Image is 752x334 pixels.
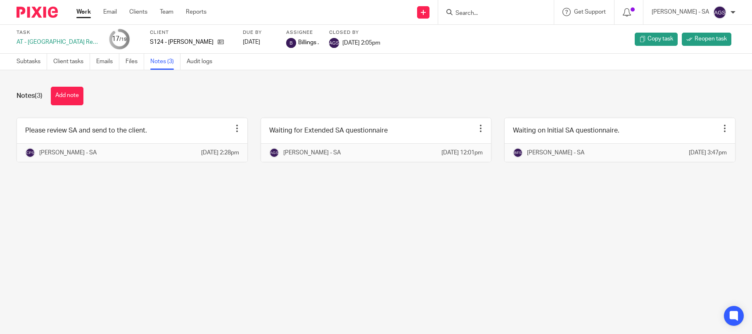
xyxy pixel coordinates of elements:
a: Client tasks [53,54,90,70]
span: Billings . [298,38,319,47]
p: [PERSON_NAME] - SA [652,8,709,16]
label: Task [17,29,99,36]
a: Reports [186,8,206,16]
label: Client [150,29,232,36]
a: Copy task [635,33,678,46]
img: svg%3E [329,38,339,48]
img: svg%3E [25,148,35,158]
img: svg%3E [513,148,523,158]
small: /19 [119,37,127,42]
a: Emails [96,54,119,70]
img: Pixie [17,7,58,18]
span: Copy task [648,35,673,43]
p: [DATE] 2:28pm [201,149,239,157]
p: [PERSON_NAME] - SA [283,149,341,157]
label: Closed by [329,29,380,36]
span: Reopen task [695,35,727,43]
a: Files [126,54,144,70]
a: Notes (3) [150,54,180,70]
p: [PERSON_NAME] - SA [527,149,584,157]
a: Team [160,8,173,16]
span: Get Support [574,9,606,15]
p: S124 - [PERSON_NAME] [150,38,214,46]
p: [DATE] 3:47pm [689,149,727,157]
span: (3) [35,92,43,99]
label: Due by [243,29,276,36]
label: Assignee [286,29,319,36]
div: AT - [GEOGRAPHIC_DATA] Return - PE [DATE] [17,38,99,46]
p: [DATE] 12:01pm [441,149,483,157]
span: [DATE] 2:05pm [342,40,380,45]
button: Add note [51,87,83,105]
a: Email [103,8,117,16]
h1: Notes [17,92,43,100]
img: svg%3E [713,6,726,19]
p: [PERSON_NAME] - SA [39,149,97,157]
div: [DATE] [243,38,276,46]
a: Reopen task [682,33,731,46]
input: Search [455,10,529,17]
img: svg%3E [269,148,279,158]
div: 17 [112,34,127,44]
img: svg%3E [286,38,296,48]
a: Audit logs [187,54,218,70]
a: Work [76,8,91,16]
a: Subtasks [17,54,47,70]
a: Clients [129,8,147,16]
